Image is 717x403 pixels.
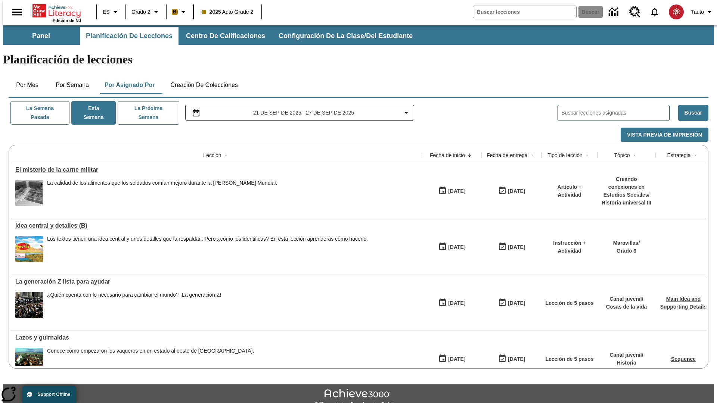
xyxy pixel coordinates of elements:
div: La generación Z lista para ayudar [15,278,418,285]
button: La próxima semana [118,101,179,125]
a: El misterio de la carne militar , Lecciones [15,166,418,173]
button: Vista previa de impresión [621,128,708,142]
div: [DATE] [508,354,525,364]
button: Sort [630,151,639,160]
div: [DATE] [508,187,525,196]
div: Los textos tienen una idea central y unos detalles que la respaldan. Pero ¿cómo los identificas? ... [47,236,368,262]
button: Grado: Grado 2, Elige un grado [128,5,164,19]
button: Esta semana [71,101,116,125]
div: Tópico [614,151,630,159]
p: Grado 3 [613,247,640,255]
p: Historia [609,359,643,367]
p: Historia universal III [601,199,652,207]
div: Portada [32,3,81,23]
button: Configuración de la clase/del estudiante [273,27,419,45]
img: Un grupo de manifestantes protestan frente al Museo Americano de Historia Natural en la ciudad de... [15,292,43,318]
button: 09/21/25: Primer día en que estuvo disponible la lección [436,240,468,254]
div: Tipo de lección [547,151,583,159]
div: Lazos y guirnaldas [15,334,418,341]
button: Por mes [9,76,46,94]
button: Boost El color de la clase es anaranjado claro. Cambiar el color de la clase. [169,5,191,19]
a: Centro de información [604,2,625,22]
button: Por semana [50,76,95,94]
img: Fotografía en blanco y negro que muestra cajas de raciones de comida militares con la etiqueta U.... [15,180,43,206]
button: Support Offline [22,386,76,403]
div: Estrategia [667,151,690,159]
div: Subbarra de navegación [3,27,419,45]
div: Los textos tienen una idea central y unos detalles que la respaldan. Pero ¿cómo los identificas? ... [47,236,368,242]
div: Conoce cómo empezaron los vaqueros en un estado al oeste de Estados Unidos. [47,348,254,374]
div: [DATE] [508,299,525,308]
span: ES [103,8,110,16]
button: 09/21/25: Primer día en que estuvo disponible la lección [436,296,468,310]
div: Fecha de entrega [487,151,528,159]
span: B [173,7,177,16]
div: La calidad de los alimentos que los soldados comían mejoró durante la Segunda Guerra Mundial. [47,180,277,206]
button: 09/21/25: Primer día en que estuvo disponible la lección [436,352,468,366]
p: Instrucción + Actividad [545,239,594,255]
span: Planificación de lecciones [86,32,173,40]
div: Lección [203,151,221,159]
button: 09/21/25: Último día en que podrá accederse la lección [496,352,528,366]
a: La generación Z lista para ayudar , Lecciones [15,278,418,285]
button: Sort [465,151,474,160]
button: Abrir el menú lateral [6,1,28,23]
a: Centro de recursos, Se abrirá en una pestaña nueva. [625,2,645,22]
p: Maravillas / [613,239,640,247]
span: Configuración de la clase/del estudiante [279,32,413,40]
p: Lección de 5 pasos [545,355,593,363]
button: Sort [583,151,592,160]
a: Notificaciones [645,2,664,22]
a: Main Idea and Supporting Details [660,296,707,310]
p: Creando conexiones en Estudios Sociales / [601,175,652,199]
div: ¿Quién cuenta con lo necesario para cambiar el mundo? ¡La generación Z! [47,292,221,298]
button: La semana pasada [10,101,69,125]
p: Lección de 5 pasos [545,299,593,307]
div: El misterio de la carne militar [15,166,418,173]
button: Por asignado por [99,76,161,94]
div: [DATE] [448,299,465,308]
button: 09/21/25: Último día en que podrá accederse la lección [496,240,528,254]
svg: Collapse Date Range Filter [402,108,411,117]
div: Subbarra de navegación [3,25,714,45]
button: Seleccione el intervalo de fechas opción del menú [189,108,411,117]
button: Centro de calificaciones [180,27,271,45]
span: Centro de calificaciones [186,32,265,40]
span: Support Offline [38,392,70,397]
button: Escoja un nuevo avatar [664,2,688,22]
h1: Planificación de lecciones [3,53,714,66]
button: 09/21/25: Primer día en que estuvo disponible la lección [436,184,468,198]
button: Lenguaje: ES, Selecciona un idioma [99,5,123,19]
span: Edición de NJ [53,18,81,23]
div: [DATE] [448,354,465,364]
span: Grado 2 [131,8,150,16]
div: ¿Quién cuenta con lo necesario para cambiar el mundo? ¡La generación Z! [47,292,221,318]
div: [DATE] [448,187,465,196]
span: Panel [32,32,50,40]
button: Sort [691,151,700,160]
input: Buscar campo [473,6,576,18]
button: Panel [4,27,78,45]
a: Idea central y detalles (B), Lecciones [15,222,418,229]
p: Cosas de la vida [606,303,647,311]
input: Buscar lecciones asignadas [562,107,669,118]
button: Buscar [678,105,708,121]
button: Sort [221,151,230,160]
button: 09/21/25: Último día en que podrá accederse la lección [496,296,528,310]
img: portada de Maravillas de tercer grado: una mariposa vuela sobre un campo y un río, con montañas a... [15,236,43,262]
button: Creación de colecciones [164,76,244,94]
span: 2025 Auto Grade 2 [202,8,254,16]
div: [DATE] [508,243,525,252]
div: Idea central y detalles (B) [15,222,418,229]
a: Sequence [671,356,696,362]
p: Canal juvenil / [609,351,643,359]
p: La calidad de los alimentos que los soldados comían mejoró durante la [PERSON_NAME] Mundial. [47,180,277,186]
img: paniolos hawaianos (vaqueros) arreando ganado [15,348,43,374]
img: avatar image [669,4,684,19]
div: Conoce cómo empezaron los vaqueros en un estado al oeste de [GEOGRAPHIC_DATA]. [47,348,254,354]
p: Artículo + Actividad [545,183,594,199]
